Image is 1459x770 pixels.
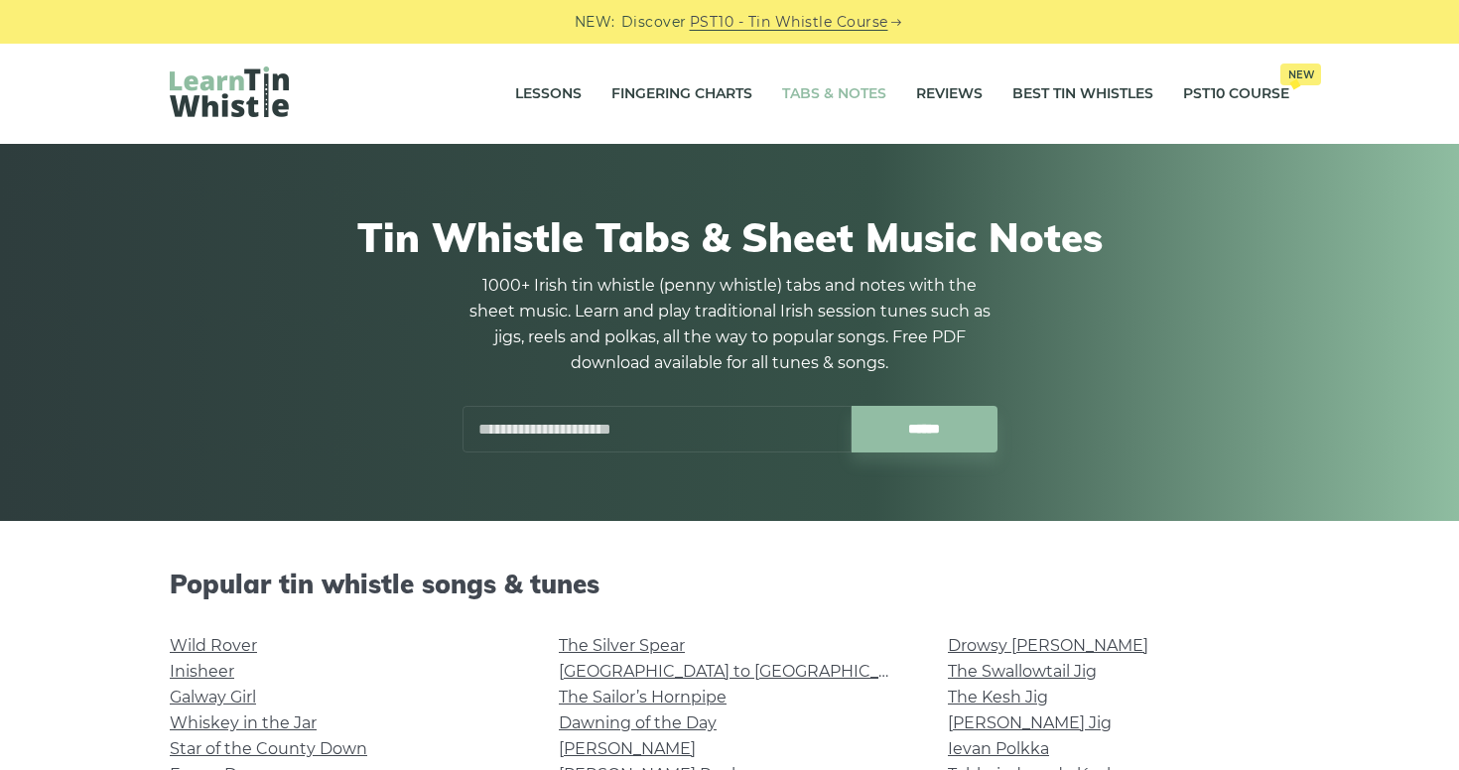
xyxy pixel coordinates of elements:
[782,69,886,119] a: Tabs & Notes
[462,273,997,376] p: 1000+ Irish tin whistle (penny whistle) tabs and notes with the sheet music. Learn and play tradi...
[170,713,317,732] a: Whiskey in the Jar
[170,213,1289,261] h1: Tin Whistle Tabs & Sheet Music Notes
[559,636,685,655] a: The Silver Spear
[559,662,925,681] a: [GEOGRAPHIC_DATA] to [GEOGRAPHIC_DATA]
[948,688,1048,706] a: The Kesh Jig
[559,739,696,758] a: [PERSON_NAME]
[170,569,1289,599] h2: Popular tin whistle songs & tunes
[948,739,1049,758] a: Ievan Polkka
[1183,69,1289,119] a: PST10 CourseNew
[170,688,256,706] a: Galway Girl
[170,636,257,655] a: Wild Rover
[559,688,727,706] a: The Sailor’s Hornpipe
[170,66,289,117] img: LearnTinWhistle.com
[916,69,983,119] a: Reviews
[1280,64,1321,85] span: New
[948,662,1097,681] a: The Swallowtail Jig
[170,739,367,758] a: Star of the County Down
[1012,69,1153,119] a: Best Tin Whistles
[948,713,1112,732] a: [PERSON_NAME] Jig
[515,69,582,119] a: Lessons
[559,713,717,732] a: Dawning of the Day
[170,662,234,681] a: Inisheer
[948,636,1148,655] a: Drowsy [PERSON_NAME]
[611,69,752,119] a: Fingering Charts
